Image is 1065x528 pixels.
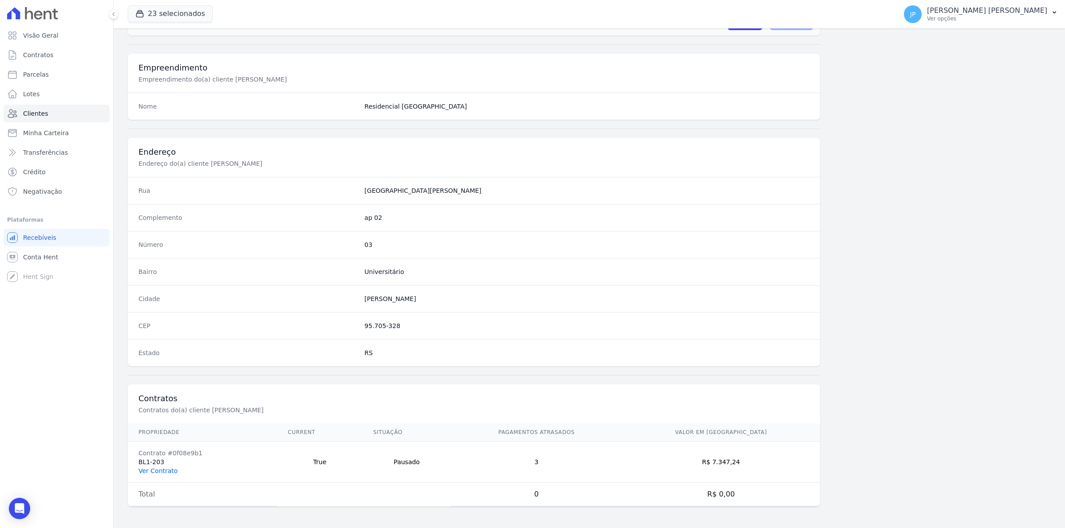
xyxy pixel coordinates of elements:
[128,442,277,483] td: BL1-203
[4,85,110,103] a: Lotes
[138,321,357,330] dt: CEP
[4,163,110,181] a: Crédito
[23,168,46,176] span: Crédito
[4,144,110,161] a: Transferências
[138,449,267,458] div: Contrato #0f08e9b1
[4,105,110,122] a: Clientes
[622,483,820,506] td: R$ 0,00
[138,159,437,168] p: Endereço do(a) cliente [PERSON_NAME]
[138,406,437,415] p: Contratos do(a) cliente [PERSON_NAME]
[138,393,809,404] h3: Contratos
[364,186,809,195] dd: [GEOGRAPHIC_DATA][PERSON_NAME]
[23,109,48,118] span: Clientes
[138,75,437,84] p: Empreendimento do(a) cliente [PERSON_NAME]
[4,248,110,266] a: Conta Hent
[364,213,809,222] dd: ap 02
[138,186,357,195] dt: Rua
[910,11,916,17] span: JP
[451,423,622,442] th: Pagamentos Atrasados
[138,63,809,73] h3: Empreendimento
[4,27,110,44] a: Visão Geral
[138,240,357,249] dt: Número
[622,423,820,442] th: Valor em [GEOGRAPHIC_DATA]
[363,442,451,483] td: Pausado
[451,442,622,483] td: 3
[23,253,58,262] span: Conta Hent
[451,483,622,506] td: 0
[4,66,110,83] a: Parcelas
[927,15,1047,22] p: Ver opções
[128,423,277,442] th: Propriedade
[138,213,357,222] dt: Complemento
[363,423,451,442] th: Situação
[4,229,110,246] a: Recebíveis
[364,102,809,111] dd: Residencial [GEOGRAPHIC_DATA]
[277,423,363,442] th: Current
[128,5,213,22] button: 23 selecionados
[364,294,809,303] dd: [PERSON_NAME]
[138,348,357,357] dt: Estado
[138,294,357,303] dt: Cidade
[4,183,110,200] a: Negativação
[138,267,357,276] dt: Bairro
[897,2,1065,27] button: JP [PERSON_NAME] [PERSON_NAME] Ver opções
[23,70,49,79] span: Parcelas
[138,467,177,474] a: Ver Contrato
[23,51,53,59] span: Contratos
[927,6,1047,15] p: [PERSON_NAME] [PERSON_NAME]
[364,348,809,357] dd: RS
[7,215,106,225] div: Plataformas
[128,483,277,506] td: Total
[4,124,110,142] a: Minha Carteira
[364,240,809,249] dd: 03
[277,442,363,483] td: True
[138,102,357,111] dt: Nome
[364,321,809,330] dd: 95.705-328
[364,267,809,276] dd: Universitário
[4,46,110,64] a: Contratos
[9,498,30,519] div: Open Intercom Messenger
[23,148,68,157] span: Transferências
[138,147,809,157] h3: Endereço
[23,187,62,196] span: Negativação
[622,442,820,483] td: R$ 7.347,24
[23,129,69,137] span: Minha Carteira
[23,90,40,98] span: Lotes
[23,31,59,40] span: Visão Geral
[23,233,56,242] span: Recebíveis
